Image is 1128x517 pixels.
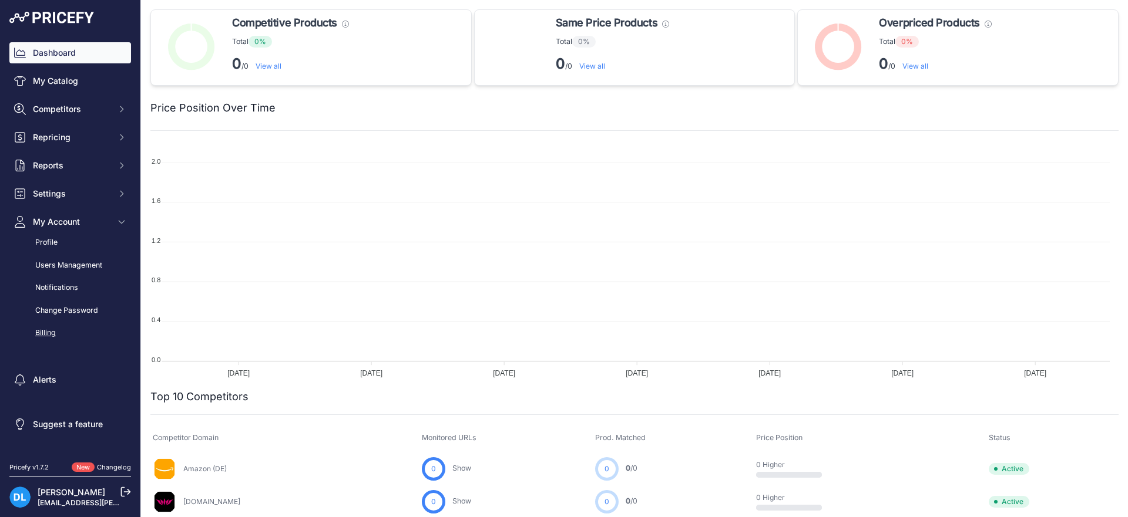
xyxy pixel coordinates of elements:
h2: Price Position Over Time [150,100,276,116]
a: Profile [9,232,131,253]
span: 0% [572,36,596,48]
h2: Top 10 Competitors [150,388,249,405]
a: [PERSON_NAME] [38,487,105,497]
tspan: 0.8 [152,276,160,283]
tspan: 2.0 [152,158,160,165]
span: Reports [33,160,110,171]
a: Changelog [97,463,131,471]
p: /0 [879,55,991,73]
p: /0 [556,55,669,73]
img: Pricefy Logo [9,12,94,23]
tspan: [DATE] [493,369,515,377]
tspan: [DATE] [758,369,781,377]
button: Reports [9,155,131,176]
tspan: [DATE] [626,369,648,377]
a: 0/0 [626,464,637,472]
a: Show [452,496,471,505]
p: Total [879,36,991,48]
a: Dashboard [9,42,131,63]
span: 0 [605,496,609,507]
p: Total [556,36,669,48]
span: 0 [626,464,630,472]
tspan: [DATE] [227,369,250,377]
span: 0 [626,496,630,505]
span: Competitors [33,103,110,115]
span: Active [989,496,1029,508]
tspan: 1.2 [152,237,160,244]
a: Users Management [9,255,131,276]
a: Alerts [9,369,131,390]
span: Competitor Domain [153,433,219,442]
span: Same Price Products [556,15,657,31]
a: Amazon (DE) [183,464,227,473]
a: View all [902,62,928,70]
strong: 0 [232,55,241,72]
a: Show [452,464,471,472]
tspan: [DATE] [1024,369,1046,377]
span: Overpriced Products [879,15,979,31]
a: 0/0 [626,496,637,505]
button: Repricing [9,127,131,148]
a: Billing [9,323,131,343]
span: 0% [895,36,919,48]
span: My Account [33,216,110,228]
p: 0 Higher [756,460,831,469]
tspan: 1.6 [152,197,160,204]
p: Total [232,36,349,48]
div: Pricefy v1.7.2 [9,462,49,472]
span: New [72,462,95,472]
tspan: 0.0 [152,356,160,363]
span: Competitive Products [232,15,337,31]
span: 0 [605,464,609,474]
a: My Catalog [9,70,131,92]
a: View all [579,62,605,70]
p: /0 [232,55,349,73]
strong: 0 [556,55,565,72]
span: 0 [431,496,436,507]
span: Active [989,463,1029,475]
tspan: 0.4 [152,316,160,323]
span: Settings [33,188,110,200]
a: [EMAIL_ADDRESS][PERSON_NAME][DOMAIN_NAME] [38,498,219,507]
span: 0% [249,36,272,48]
a: [DOMAIN_NAME] [183,497,240,506]
a: Change Password [9,300,131,321]
span: Repricing [33,131,110,143]
button: Competitors [9,99,131,120]
tspan: [DATE] [360,369,382,377]
p: 0 Higher [756,493,831,502]
span: Monitored URLs [422,433,476,442]
strong: 0 [879,55,888,72]
nav: Sidebar [9,42,131,448]
button: My Account [9,211,131,232]
span: Prod. Matched [595,433,646,442]
button: Settings [9,183,131,204]
span: 0 [431,464,436,474]
span: Price Position [756,433,803,442]
span: Status [989,433,1010,442]
a: Notifications [9,278,131,298]
tspan: [DATE] [891,369,914,377]
a: Suggest a feature [9,414,131,435]
a: View all [256,62,281,70]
